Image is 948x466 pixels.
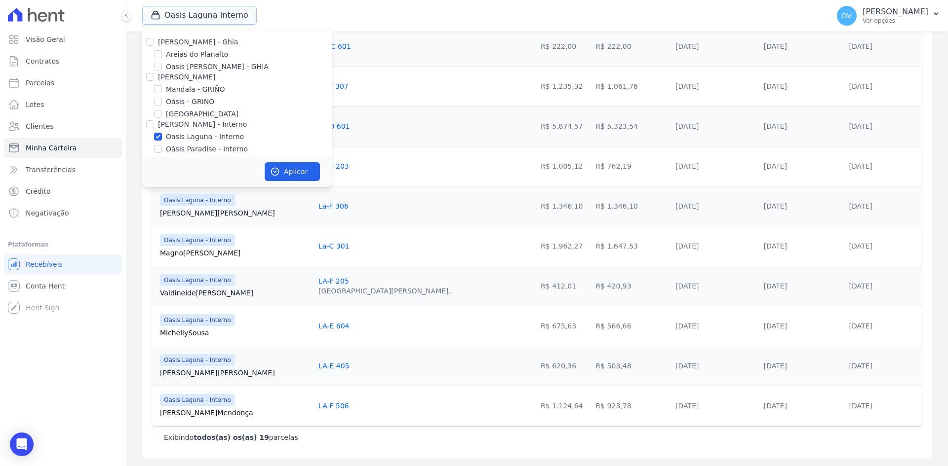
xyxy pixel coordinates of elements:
[592,66,672,106] td: R$ 1.061,76
[166,144,248,154] label: Oásis Paradise - Interno
[4,30,122,49] a: Visão Geral
[318,122,350,130] a: La-D 601
[592,306,672,346] td: R$ 566,66
[318,322,349,330] a: LA-E 604
[4,138,122,158] a: Minha Carteira
[318,42,351,50] a: Oa-C 601
[537,306,592,346] td: R$ 675,63
[764,162,787,170] a: [DATE]
[829,2,948,30] button: DV [PERSON_NAME] Ver opções
[849,282,872,290] a: [DATE]
[26,121,53,131] span: Clientes
[675,42,699,50] a: [DATE]
[675,402,699,410] a: [DATE]
[318,362,349,370] a: LA-E 405
[849,122,872,130] a: [DATE]
[764,362,787,370] a: [DATE]
[849,242,872,250] a: [DATE]
[194,433,269,441] b: todos(as) os(as) 19
[160,328,311,338] a: MichellySousa
[537,386,592,426] td: R$ 1.124,64
[26,281,65,291] span: Conta Hent
[849,322,872,330] a: [DATE]
[164,432,298,442] p: Exibindo parcelas
[537,266,592,306] td: R$ 412,01
[166,49,228,60] label: Areias do Planalto
[26,100,44,109] span: Lotes
[160,274,235,286] span: Oasis Laguna - Interno
[537,106,592,146] td: R$ 5.874,57
[863,17,928,25] p: Ver opções
[849,402,872,410] a: [DATE]
[160,354,235,366] span: Oasis Laguna - Interno
[166,132,244,142] label: Oasis Laguna - Interno
[26,56,59,66] span: Contratos
[4,51,122,71] a: Contratos
[842,12,852,19] span: DV
[4,203,122,223] a: Negativação
[158,73,215,81] label: [PERSON_NAME]
[4,181,122,201] a: Crédito
[318,202,349,210] a: La-F 306
[537,346,592,386] td: R$ 620,36
[592,386,672,426] td: R$ 923,78
[592,226,672,266] td: R$ 1.647,53
[764,122,787,130] a: [DATE]
[592,106,672,146] td: R$ 5.323,54
[764,282,787,290] a: [DATE]
[8,239,118,251] div: Plataformas
[166,97,214,107] label: Oásis - GRIÑO
[675,282,699,290] a: [DATE]
[160,208,311,218] a: [PERSON_NAME][PERSON_NAME]
[863,7,928,17] p: [PERSON_NAME]
[849,82,872,90] a: [DATE]
[26,165,76,175] span: Transferências
[849,42,872,50] a: [DATE]
[26,208,69,218] span: Negativação
[166,109,238,119] label: [GEOGRAPHIC_DATA]
[318,286,453,296] div: [GEOGRAPHIC_DATA][PERSON_NAME]..
[764,242,787,250] a: [DATE]
[166,84,225,95] label: Mandala - GRIÑO
[160,314,235,326] span: Oasis Laguna - Interno
[160,288,311,298] a: Valdineide[PERSON_NAME]
[26,35,65,44] span: Visão Geral
[318,162,349,170] a: LA-F 203
[537,26,592,66] td: R$ 222,00
[166,62,269,72] label: Oasis [PERSON_NAME] - GHIA
[4,73,122,93] a: Parcelas
[160,194,235,206] span: Oasis Laguna - Interno
[675,122,699,130] a: [DATE]
[764,402,787,410] a: [DATE]
[675,242,699,250] a: [DATE]
[160,408,311,418] a: [PERSON_NAME]Mendonça
[160,368,311,378] a: [PERSON_NAME][PERSON_NAME]
[675,322,699,330] a: [DATE]
[318,277,349,285] a: LA-F 205
[592,186,672,226] td: R$ 1.346,10
[26,259,63,269] span: Recebíveis
[764,82,787,90] a: [DATE]
[675,82,699,90] a: [DATE]
[764,202,787,210] a: [DATE]
[849,162,872,170] a: [DATE]
[592,266,672,306] td: R$ 420,93
[265,162,320,181] button: Aplicar
[142,6,257,25] button: Oasis Laguna Interno
[592,146,672,186] td: R$ 762,19
[764,322,787,330] a: [DATE]
[537,226,592,266] td: R$ 1.962,27
[592,26,672,66] td: R$ 222,00
[26,78,54,88] span: Parcelas
[160,234,235,246] span: Oasis Laguna - Interno
[675,162,699,170] a: [DATE]
[4,95,122,114] a: Lotes
[160,394,235,406] span: Oasis Laguna - Interno
[592,346,672,386] td: R$ 503,48
[26,143,77,153] span: Minha Carteira
[537,146,592,186] td: R$ 1.005,12
[318,82,349,90] a: La-F 307
[10,432,34,456] div: Open Intercom Messenger
[158,120,247,128] label: [PERSON_NAME] - Interno
[4,254,122,274] a: Recebíveis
